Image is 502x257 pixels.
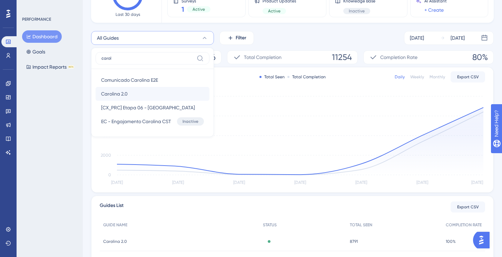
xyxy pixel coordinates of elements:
span: Completion Rate [380,53,417,61]
tspan: 0 [108,172,111,177]
span: 80% [472,52,488,63]
span: Inactive [183,119,198,124]
span: Comunicado Carolina E2E [101,76,158,84]
div: Daily [395,74,405,80]
span: Need Help? [16,2,43,10]
span: All Guides [97,34,119,42]
span: STATUS [263,222,277,228]
a: + Create [424,6,444,14]
div: Monthly [430,74,445,80]
span: Last 30 days [116,12,140,17]
iframe: UserGuiding AI Assistant Launcher [473,230,494,250]
div: [DATE] [410,34,424,42]
span: Export CSV [457,204,479,210]
tspan: [DATE] [172,180,184,185]
button: Export CSV [451,201,485,212]
span: Inactive [349,8,365,14]
tspan: 2000 [101,153,111,158]
span: Export CSV [457,74,479,80]
span: TOTAL SEEN [350,222,372,228]
button: Impact ReportsBETA [22,61,78,73]
tspan: [DATE] [294,180,306,185]
tspan: [DATE] [233,180,245,185]
span: 8791 [350,239,358,244]
span: Carolina 2.0 [101,90,128,98]
button: Filter [219,31,254,45]
span: Active [193,7,205,12]
span: 1 [181,4,184,14]
button: Comunicado Carolina E2E [96,73,209,87]
span: GUIDE NAME [103,222,127,228]
div: Weekly [410,74,424,80]
div: BETA [68,65,74,69]
span: Total Completion [244,53,282,61]
div: Total Seen [259,74,285,80]
span: Carolina 2.0 [103,239,127,244]
div: PERFORMANCE [22,17,51,22]
span: 11254 [332,52,352,63]
tspan: [DATE] [471,180,483,185]
span: COMPLETION RATE [446,222,482,228]
div: Total Completion [287,74,326,80]
span: EC - Engajamento Carolina CST [101,117,171,126]
button: Carolina 2.0 [96,87,209,101]
span: [CX_PRC] Etapa 06 - [GEOGRAPHIC_DATA] [101,103,195,112]
input: Search... [101,56,194,61]
span: Guides List [100,201,124,212]
tspan: 4000 [100,133,111,138]
div: [DATE] [451,34,465,42]
button: EC - Engajamento Carolina CSTInactive [96,115,209,128]
span: 100% [446,239,456,244]
button: All Guides [91,31,214,45]
tspan: [DATE] [111,180,123,185]
tspan: [DATE] [355,180,367,185]
span: Filter [236,34,246,42]
button: Goals [22,46,49,58]
span: Active [268,8,280,14]
button: [CX_PRC] Etapa 06 - [GEOGRAPHIC_DATA] [96,101,209,115]
button: Dashboard [22,30,62,43]
button: Export CSV [451,71,485,82]
tspan: [DATE] [416,180,428,185]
